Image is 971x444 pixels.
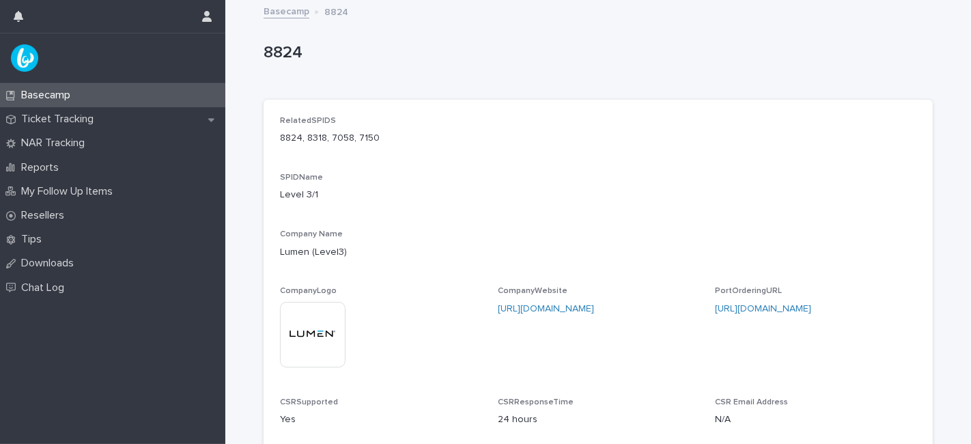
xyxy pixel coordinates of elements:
[16,257,85,270] p: Downloads
[280,188,481,202] p: Level 3/1
[280,413,481,427] p: Yes
[280,230,343,238] span: Company Name
[324,3,348,18] p: 8824
[498,413,699,427] p: 24 hours
[264,3,309,18] a: Basecamp
[280,398,338,406] span: CSRSupported
[280,174,323,182] span: SPIDName
[16,233,53,246] p: Tips
[16,137,96,150] p: NAR Tracking
[16,209,75,222] p: Resellers
[11,44,38,72] img: UPKZpZA3RCu7zcH4nw8l
[16,161,70,174] p: Reports
[280,287,337,295] span: CompanyLogo
[16,185,124,198] p: My Follow Up Items
[280,131,916,145] p: 8824, 8318, 7058, 7150
[264,43,927,63] p: 8824
[715,413,916,427] p: N/A
[498,398,574,406] span: CSRResponseTime
[715,304,811,314] a: [URL][DOMAIN_NAME]
[715,398,788,406] span: CSR Email Address
[16,89,81,102] p: Basecamp
[280,117,336,125] span: RelatedSPIDS
[715,287,782,295] span: PortOrderingURL
[498,287,567,295] span: CompanyWebsite
[16,281,75,294] p: Chat Log
[16,113,104,126] p: Ticket Tracking
[280,245,916,260] p: Lumen (Level3)
[498,304,594,314] a: [URL][DOMAIN_NAME]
